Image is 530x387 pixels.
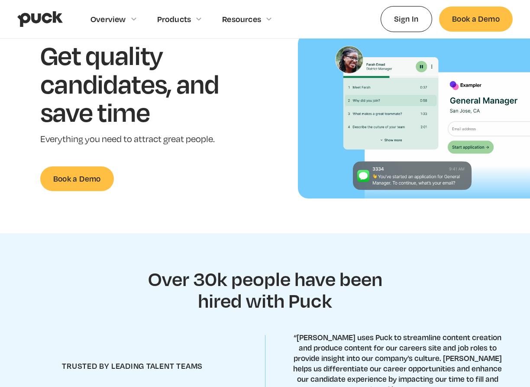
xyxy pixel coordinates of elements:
a: Book a Demo [40,166,114,191]
div: Overview [90,14,126,24]
a: Book a Demo [439,7,513,31]
p: Everything you need to attract great people. [40,133,246,146]
h2: Over 30k people have been hired with Puck [137,268,393,311]
h1: Get quality candidates, and save time [40,41,246,126]
a: Sign In [381,6,432,32]
div: Products [157,14,191,24]
div: Resources [222,14,261,24]
h4: trusted by leading talent teams [62,361,203,371]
